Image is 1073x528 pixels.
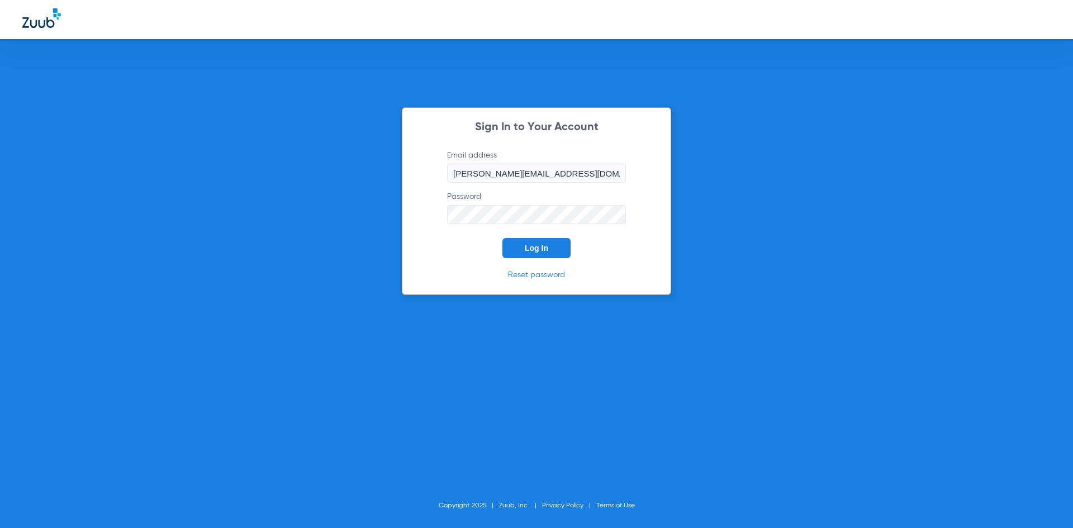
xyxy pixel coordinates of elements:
[525,244,548,253] span: Log In
[447,150,626,183] label: Email address
[447,205,626,224] input: Password
[508,271,565,279] a: Reset password
[447,164,626,183] input: Email address
[439,500,499,511] li: Copyright 2025
[447,191,626,224] label: Password
[1017,474,1073,528] iframe: Chat Widget
[499,500,542,511] li: Zuub, Inc.
[430,122,643,133] h2: Sign In to Your Account
[542,502,583,509] a: Privacy Policy
[502,238,571,258] button: Log In
[596,502,635,509] a: Terms of Use
[22,8,61,28] img: Zuub Logo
